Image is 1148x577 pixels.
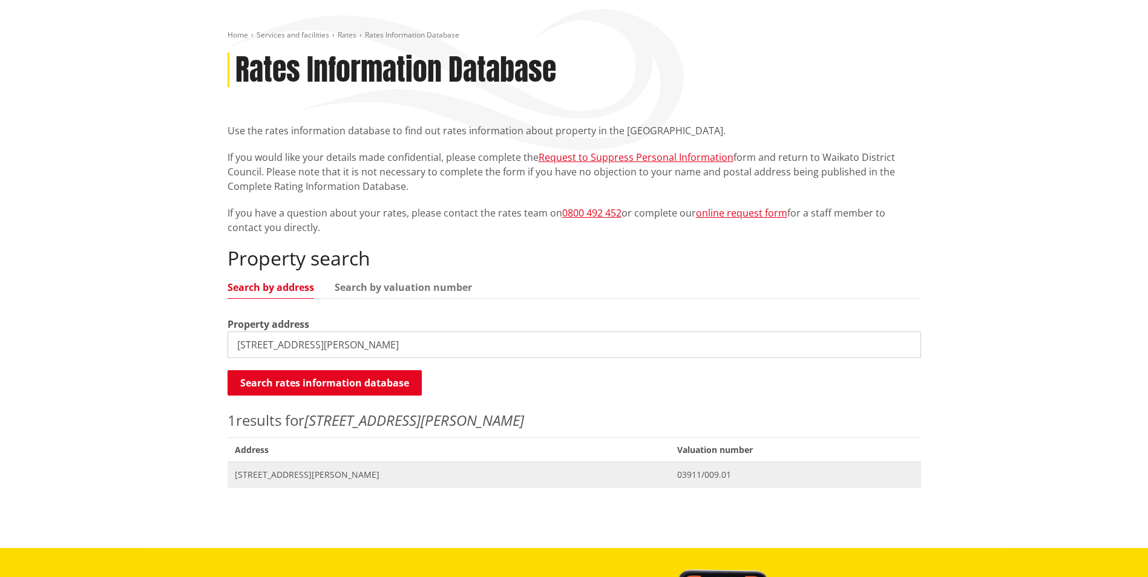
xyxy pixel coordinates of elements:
p: Use the rates information database to find out rates information about property in the [GEOGRAPHI... [228,123,921,138]
a: 0800 492 452 [562,206,622,220]
a: Home [228,30,248,40]
span: 03911/009.01 [677,469,913,481]
input: e.g. Duke Street NGARUAWAHIA [228,331,921,358]
p: If you would like your details made confidential, please complete the form and return to Waikato ... [228,150,921,194]
span: 1 [228,410,236,430]
h1: Rates Information Database [235,53,556,88]
a: online request form [696,206,787,220]
span: Address [228,437,671,462]
a: Search by address [228,282,314,292]
a: Request to Suppress Personal Information [539,151,733,164]
nav: breadcrumb [228,30,921,41]
em: [STREET_ADDRESS][PERSON_NAME] [304,410,524,430]
p: results for [228,409,921,431]
label: Property address [228,317,309,331]
a: Search by valuation number [335,282,472,292]
p: If you have a question about your rates, please contact the rates team on or complete our for a s... [228,206,921,235]
a: Rates [338,30,356,40]
span: [STREET_ADDRESS][PERSON_NAME] [235,469,663,481]
a: [STREET_ADDRESS][PERSON_NAME] 03911/009.01 [228,462,921,487]
span: Valuation number [670,437,920,462]
a: Services and facilities [257,30,329,40]
button: Search rates information database [228,370,422,396]
iframe: Messenger Launcher [1092,526,1136,570]
h2: Property search [228,247,921,270]
span: Rates Information Database [365,30,459,40]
